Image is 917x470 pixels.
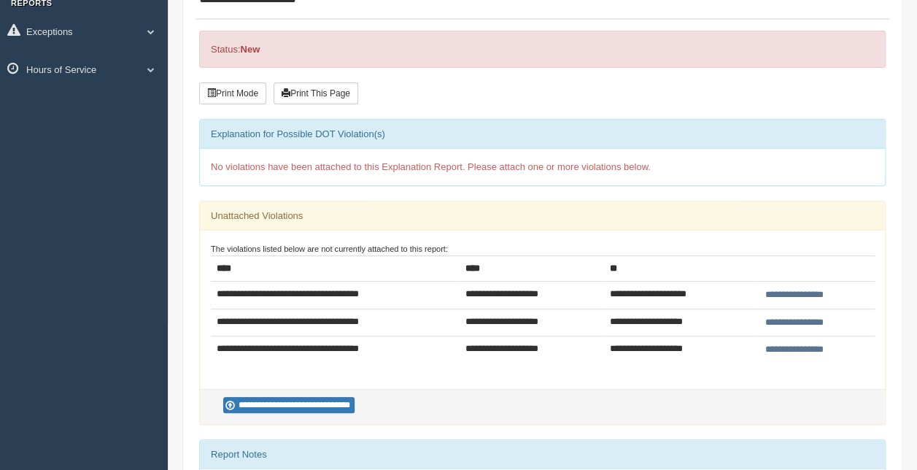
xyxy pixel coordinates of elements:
[200,440,885,469] div: Report Notes
[240,44,260,55] strong: New
[274,82,358,104] button: Print This Page
[211,244,448,253] small: The violations listed below are not currently attached to this report:
[199,31,886,68] div: Status:
[211,161,651,172] span: No violations have been attached to this Explanation Report. Please attach one or more violations...
[199,82,266,104] button: Print Mode
[200,201,885,231] div: Unattached Violations
[200,120,885,149] div: Explanation for Possible DOT Violation(s)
